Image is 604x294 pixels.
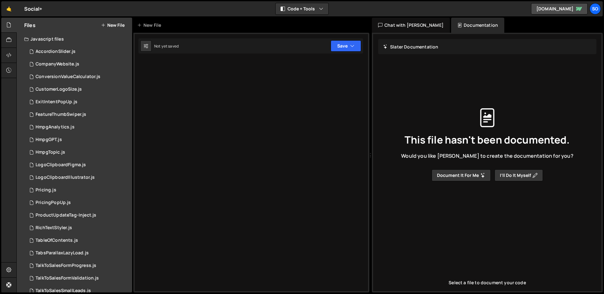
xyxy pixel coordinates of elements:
[36,112,86,117] div: FeatureThumbSwiper.js
[1,1,17,16] a: 🤙
[36,225,72,231] div: RichTextStyler.js
[276,3,328,14] button: Code + Tools
[24,108,132,121] div: 15116/40701.js
[24,259,132,272] div: 15116/41316.js
[36,275,99,281] div: TalkToSalesFormValidation.js
[24,222,132,234] div: 15116/45334.js
[36,137,62,143] div: HmpgGPT.js
[24,247,132,259] div: 15116/39536.js
[36,61,79,67] div: CompanyWebsite.js
[36,187,56,193] div: Pricing.js
[17,33,132,45] div: Javascript files
[495,169,543,181] button: I’ll do it myself
[24,159,132,171] : 15116/40336.js
[531,3,588,14] a: [DOMAIN_NAME]
[24,121,132,133] div: 15116/40702.js
[24,83,132,96] div: 15116/40353.js
[24,272,132,285] div: 15116/40952.js
[36,87,82,92] div: CustomerLogoSize.js
[24,184,132,196] div: 15116/40643.js
[24,45,132,58] div: 15116/41115.js
[24,196,132,209] div: 15116/45407.js
[36,99,77,105] div: ExitIntentPopUp.js
[36,288,91,294] div: TalkToSalesSmallLeads.js
[137,22,164,28] div: New File
[24,133,132,146] div: 15116/41430.js
[36,150,65,155] div: HmpgTopic.js
[36,175,95,180] div: LogoClipboardIllustrator.js
[24,234,132,247] div: 15116/45787.js
[401,152,573,159] span: Would you like [PERSON_NAME] to create the documentation for you?
[36,263,96,269] div: TalkToSalesFormProgress.js
[36,49,75,54] div: AccordionSlider.js
[24,71,132,83] div: 15116/40946.js
[451,18,504,33] div: Documentation
[432,169,491,181] button: Document it for me
[36,74,100,80] div: ConversionValueCalculator.js
[36,238,78,243] div: TableOfContents.js
[24,58,132,71] div: 15116/40349.js
[24,209,132,222] div: 15116/40695.js
[24,22,36,29] h2: Files
[154,43,179,49] div: Not yet saved
[36,124,75,130] div: HmpgAnalytics.js
[101,23,125,28] button: New File
[36,162,86,168] div: LogoClipboardFigma.js
[36,250,89,256] div: TabsParallaxLazyLoad.js
[383,44,438,50] h2: Slater Documentation
[372,18,450,33] div: Chat with [PERSON_NAME]
[36,200,71,206] div: PricingPopUp.js
[24,171,132,184] div: 15116/42838.js
[24,5,42,13] div: Social+
[331,40,361,52] button: Save
[36,212,96,218] div: ProductUpdateTag-Inject.js
[590,3,601,14] a: So
[24,96,132,108] div: 15116/40766.js
[405,135,570,145] span: This file hasn't been documented.
[24,146,132,159] div: 15116/41820.js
